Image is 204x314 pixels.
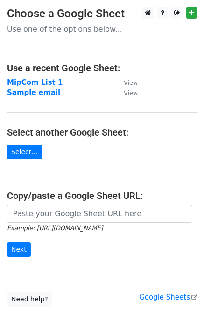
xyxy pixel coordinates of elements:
[7,24,197,34] p: Use one of the options below...
[7,225,103,232] small: Example: [URL][DOMAIN_NAME]
[7,78,63,87] a: MipCom List 1
[139,293,197,301] a: Google Sheets
[124,89,138,96] small: View
[114,89,138,97] a: View
[7,127,197,138] h4: Select another Google Sheet:
[7,62,197,74] h4: Use a recent Google Sheet:
[7,242,31,257] input: Next
[7,89,60,97] a: Sample email
[7,292,52,307] a: Need help?
[7,190,197,201] h4: Copy/paste a Google Sheet URL:
[7,205,192,223] input: Paste your Google Sheet URL here
[7,7,197,20] h3: Choose a Google Sheet
[114,78,138,87] a: View
[124,79,138,86] small: View
[7,145,42,159] a: Select...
